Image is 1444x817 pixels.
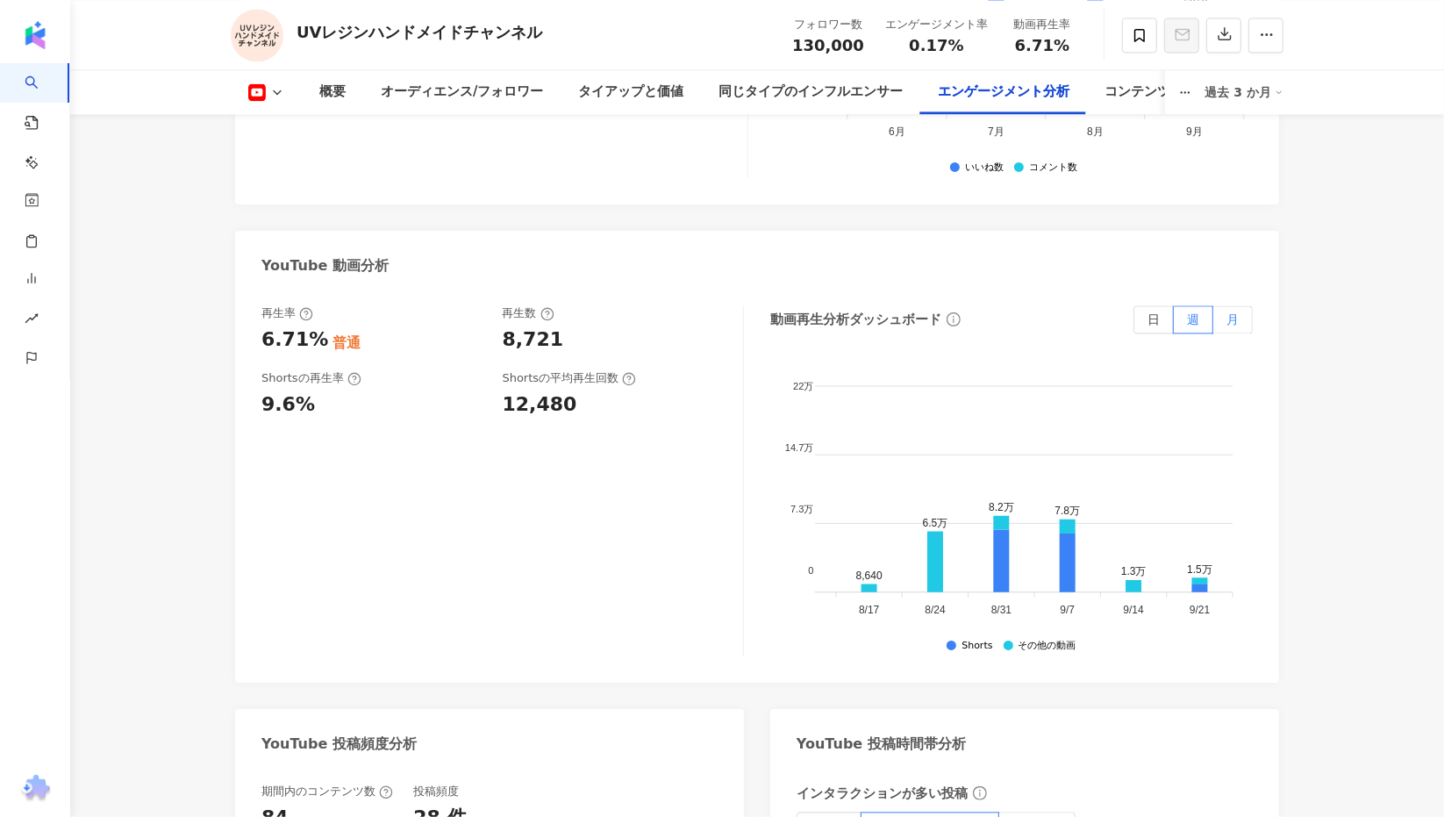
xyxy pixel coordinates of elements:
tspan: 8/24 [926,604,947,616]
tspan: 8/17 [860,604,881,616]
div: YouTube 動画分析 [261,256,389,276]
div: YouTube 投稿時間帯分析 [797,735,966,754]
tspan: 9/7 [1061,604,1076,616]
div: 期間内のコンテンツ数 [261,784,393,799]
tspan: 8月 [1087,125,1104,138]
div: YouTube 投稿頻度分析 [261,735,417,754]
div: 動画再生率 [1009,16,1076,33]
div: タイアップと価値 [578,82,683,103]
span: 130,000 [792,36,864,54]
tspan: 0 [808,566,813,577]
div: インタラクションが多い投稿 [797,785,968,803]
div: 再生率 [261,305,313,321]
div: Shorts [961,641,992,652]
tspan: 9/14 [1124,604,1145,616]
span: 月 [1226,312,1239,326]
div: 動画再生分析ダッシュボード [770,311,941,329]
div: コンテンツ内容分析 [1104,82,1223,103]
tspan: 6月 [889,125,905,138]
span: 6.71% [1015,37,1069,54]
tspan: 7.3万 [790,504,813,514]
tspan: 9月 [1186,125,1203,138]
div: 8,721 [503,326,564,354]
div: 9.6% [261,391,315,419]
tspan: 9/21 [1190,604,1211,616]
a: search [25,63,60,253]
div: Shortsの再生率 [261,370,361,386]
div: オーディエンス/フォロワー [381,82,543,103]
div: フォロワー数 [792,16,864,33]
div: コメント数 [1029,162,1077,174]
img: chrome extension [18,775,53,803]
img: logo icon [21,21,49,49]
img: KOL Avatar [231,9,283,61]
div: 6.71% [261,326,328,354]
tspan: 22万 [793,381,813,391]
div: 普通 [332,333,361,353]
span: info-circle [970,784,990,803]
span: rise [25,301,39,340]
span: 日 [1147,312,1160,326]
tspan: 8/31 [991,604,1012,616]
div: その他の動画 [1019,641,1076,652]
div: エンゲージメント率 [885,16,988,33]
tspan: 14.7万 [785,442,813,453]
div: エンゲージメント分析 [938,82,1069,103]
div: 投稿頻度 [413,784,459,799]
div: Shortsの平均再生回数 [503,370,637,386]
tspan: 7月 [988,125,1004,138]
div: いいね数 [965,162,1004,174]
div: 再生数 [503,305,554,321]
span: 0.17% [909,37,963,54]
div: 過去 3 か月 [1205,78,1284,106]
div: 12,480 [503,391,577,419]
div: 概要 [319,82,346,103]
div: UVレジンハンドメイドチャンネル [297,21,543,43]
span: 週 [1187,312,1199,326]
span: info-circle [944,310,963,329]
div: 同じタイプのインフルエンサー [718,82,903,103]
